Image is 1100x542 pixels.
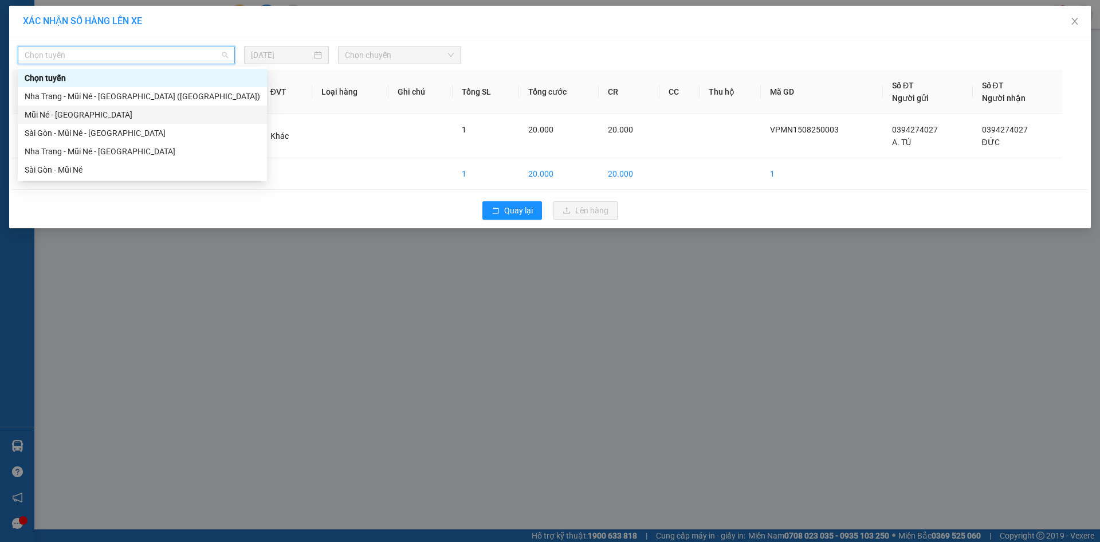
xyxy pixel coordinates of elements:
button: uploadLên hàng [553,201,618,220]
span: Người nhận [982,93,1026,103]
th: CC [659,70,700,114]
div: Mũi Né - Sài Gòn [18,106,267,124]
span: A. TÚ [892,138,911,147]
div: Chọn tuyến [25,72,260,84]
th: ĐVT [261,70,312,114]
span: rollback [492,206,500,216]
div: Mũi Né - [GEOGRAPHIC_DATA] [25,108,260,121]
span: 0394274027 [892,125,938,134]
div: Nha Trang - Mũi Né - Sài Gòn [18,142,267,161]
button: Close [1059,6,1091,38]
span: close [1070,17,1079,26]
div: Chọn tuyến [18,69,267,87]
span: Chọn tuyến [25,46,228,64]
th: Mã GD [761,70,883,114]
td: 1 [761,158,883,190]
th: Loại hàng [312,70,388,114]
div: Nha Trang - Mũi Né - [GEOGRAPHIC_DATA] [25,145,260,158]
span: VPMN1508250003 [770,125,839,134]
span: ĐỨC [982,138,1000,147]
span: Quay lại [504,204,533,217]
th: Tổng cước [519,70,598,114]
th: Ghi chú [388,70,453,114]
div: Nha Trang - Mũi Né - Sài Gòn (Sáng) [18,87,267,106]
div: Sài Gòn - Mũi Né [25,163,260,176]
div: Sài Gòn - Mũi Né - [GEOGRAPHIC_DATA] [25,127,260,139]
span: 1 [462,125,466,134]
span: Số ĐT [892,81,914,90]
td: 1 [453,158,519,190]
th: STT [12,70,58,114]
span: Số ĐT [982,81,1004,90]
span: Chọn chuyến [345,46,454,64]
span: 20.000 [608,125,633,134]
span: 20.000 [528,125,553,134]
div: Sài Gòn - Mũi Né [18,161,267,179]
div: Nha Trang - Mũi Né - [GEOGRAPHIC_DATA] ([GEOGRAPHIC_DATA]) [25,90,260,103]
th: Tổng SL [453,70,519,114]
span: XÁC NHẬN SỐ HÀNG LÊN XE [23,15,142,26]
th: CR [599,70,659,114]
th: Thu hộ [700,70,761,114]
td: 20.000 [599,158,659,190]
button: rollbackQuay lại [482,201,542,220]
span: Người gửi [892,93,929,103]
td: Khác [261,114,312,158]
td: 1 [12,114,58,158]
td: 20.000 [519,158,598,190]
div: Sài Gòn - Mũi Né - Nha Trang [18,124,267,142]
span: 0394274027 [982,125,1028,134]
input: 15/08/2025 [251,49,312,61]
